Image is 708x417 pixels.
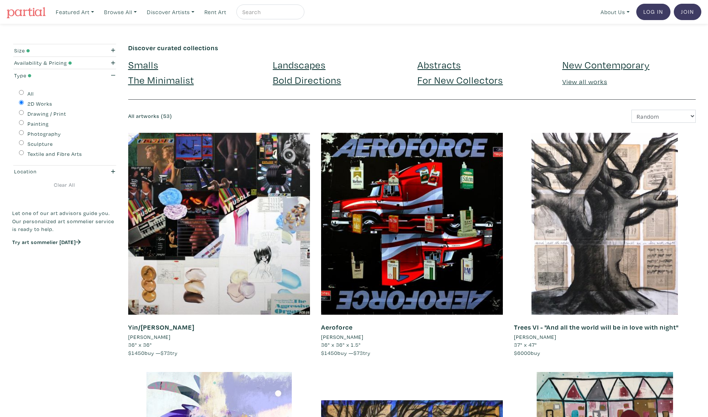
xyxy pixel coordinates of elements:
[12,44,117,57] button: Size
[28,130,61,138] label: Photography
[128,58,158,71] a: Smalls
[128,44,696,52] h6: Discover curated collections
[514,333,696,341] a: [PERSON_NAME]
[514,349,531,356] span: $6000
[128,349,145,356] span: $1450
[417,58,461,71] a: Abstracts
[353,349,363,356] span: $73
[161,349,170,356] span: $73
[128,349,178,356] span: buy — try
[514,349,540,356] span: buy
[273,58,326,71] a: Landscapes
[636,4,670,20] a: Log In
[28,100,52,108] label: 2D Works
[562,77,607,86] a: View all works
[128,113,407,119] h6: All artworks (53)
[321,333,363,341] li: [PERSON_NAME]
[12,209,117,233] p: Let one of our art advisors guide you. Our personalized art sommelier service is ready to help.
[128,341,152,348] span: 36" x 36"
[242,7,297,17] input: Search
[321,323,353,331] a: Aeroforce
[12,57,117,69] button: Availability & Pricing
[28,90,34,98] label: All
[597,4,633,20] a: About Us
[12,181,117,189] a: Clear All
[321,333,503,341] a: [PERSON_NAME]
[101,4,140,20] a: Browse All
[321,349,337,356] span: $1450
[14,59,87,67] div: Availability & Pricing
[28,150,82,158] label: Textile and Fibre Arts
[14,71,87,80] div: Type
[514,341,537,348] span: 37" x 47"
[28,110,66,118] label: Drawing / Print
[12,238,81,246] a: Try art sommelier [DATE]
[52,4,97,20] a: Featured Art
[12,69,117,81] button: Type
[514,333,556,341] li: [PERSON_NAME]
[128,323,194,331] a: Yin/[PERSON_NAME]
[14,167,87,176] div: Location
[514,323,679,331] a: Trees VI - "And all the world will be in love with night"
[28,120,49,128] label: Painting
[128,333,310,341] a: [PERSON_NAME]
[28,140,53,148] label: Sculpture
[562,58,650,71] a: New Contemporary
[14,46,87,55] div: Size
[674,4,701,20] a: Join
[128,73,194,86] a: The Minimalist
[273,73,341,86] a: Bold Directions
[128,333,171,341] li: [PERSON_NAME]
[417,73,503,86] a: For New Collectors
[201,4,230,20] a: Rent Art
[12,166,117,178] button: Location
[321,349,371,356] span: buy — try
[321,341,361,348] span: 36" x 36" x 1.5"
[143,4,198,20] a: Discover Artists
[12,253,117,269] iframe: Customer reviews powered by Trustpilot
